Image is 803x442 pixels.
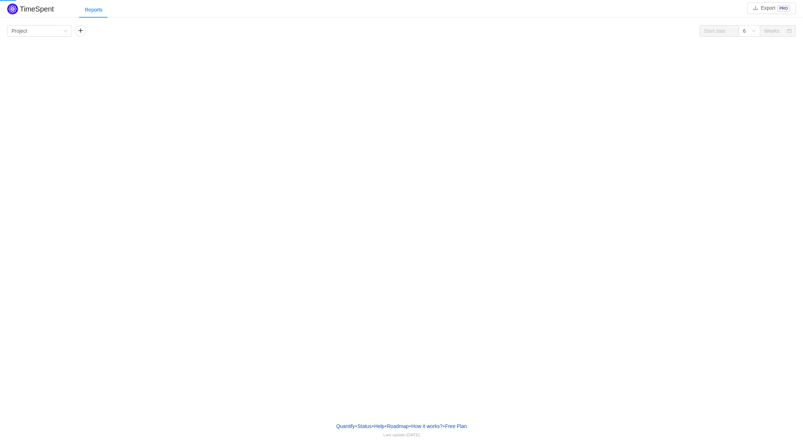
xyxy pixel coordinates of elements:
[411,421,443,432] button: How it works?
[787,29,791,34] i: icon: calendar
[7,4,18,14] img: Quantify logo
[752,29,756,34] i: icon: down
[20,5,54,13] h2: TimeSpent
[12,26,27,36] div: Project
[445,421,467,432] button: Free Plan
[747,3,796,14] button: icon: downloadExportPRO
[699,25,739,37] input: Start date
[79,2,108,18] div: Reports
[443,423,445,429] span: •
[355,423,357,429] span: •
[743,26,746,36] div: 6
[372,423,374,429] span: •
[409,423,411,429] span: •
[387,421,409,432] a: Roadmap
[384,432,420,437] span: Last update:
[764,26,780,36] div: Weeks
[357,421,372,432] a: Status
[336,421,355,432] a: Quantify
[75,25,86,37] button: icon: plus
[385,423,387,429] span: •
[63,29,68,34] i: icon: down
[374,421,385,432] a: Help
[407,432,420,437] span: [DATE]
